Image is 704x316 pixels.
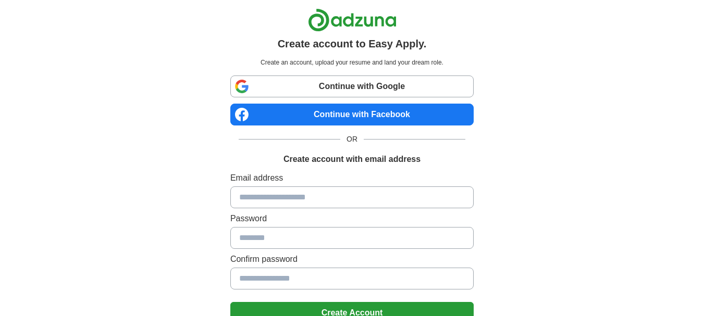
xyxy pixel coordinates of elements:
[278,36,427,52] h1: Create account to Easy Apply.
[230,172,474,184] label: Email address
[230,75,474,97] a: Continue with Google
[230,212,474,225] label: Password
[283,153,421,166] h1: Create account with email address
[308,8,397,32] img: Adzuna logo
[232,58,472,67] p: Create an account, upload your resume and land your dream role.
[340,134,364,145] span: OR
[230,104,474,125] a: Continue with Facebook
[230,253,474,266] label: Confirm password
